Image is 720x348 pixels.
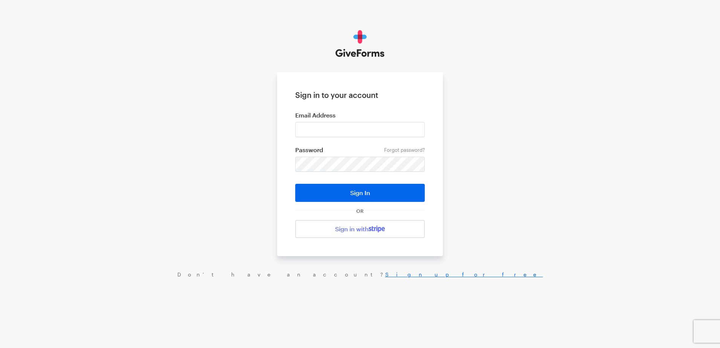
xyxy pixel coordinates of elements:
a: Sign up for free [385,271,543,278]
img: GiveForms [336,30,385,57]
img: stripe-07469f1003232ad58a8838275b02f7af1ac9ba95304e10fa954b414cd571f63b.svg [369,226,385,232]
a: Forgot password? [384,147,425,153]
button: Sign In [295,184,425,202]
div: Don’t have an account? [8,271,712,278]
a: Sign in with [295,220,425,238]
label: Password [295,146,425,154]
h1: Sign in to your account [295,90,425,99]
label: Email Address [295,111,425,119]
span: OR [355,208,365,214]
